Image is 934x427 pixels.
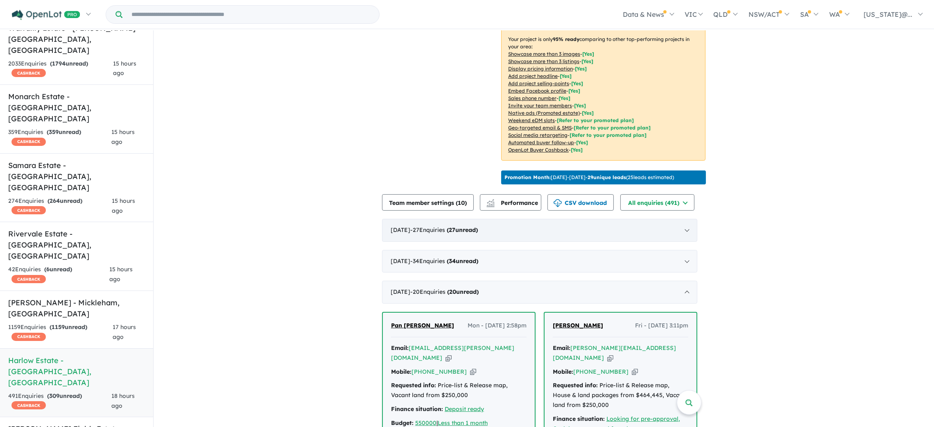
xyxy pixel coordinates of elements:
h5: Samara Estate - [GEOGRAPHIC_DATA] , [GEOGRAPHIC_DATA] [8,160,145,193]
h5: Rivervale Estate - [GEOGRAPHIC_DATA] , [GEOGRAPHIC_DATA] [8,228,145,261]
strong: ( unread) [50,60,88,67]
span: CASHBACK [11,275,46,283]
a: Pan [PERSON_NAME] [391,321,454,331]
h5: Harlow Estate - [GEOGRAPHIC_DATA] , [GEOGRAPHIC_DATA] [8,355,145,388]
u: Showcase more than 3 listings [508,58,579,64]
span: [Yes] [571,147,583,153]
u: Geo-targeted email & SMS [508,125,572,131]
span: 15 hours ago [113,60,136,77]
strong: ( unread) [447,226,478,234]
u: Display pricing information [508,66,573,72]
img: line-chart.svg [487,199,494,204]
div: 2033 Enquir ies [8,59,113,79]
strong: Email: [553,344,570,352]
a: Deposit ready [445,405,484,413]
span: 20 [449,288,456,295]
span: 17 hours ago [113,323,136,341]
u: Invite your team members [508,102,572,109]
strong: ( unread) [447,288,479,295]
span: 309 [49,392,59,400]
u: Less than 1 month [438,419,488,427]
span: 1794 [52,60,66,67]
button: All enquiries (491) [620,194,694,211]
span: 34 [449,257,456,265]
h5: Warralily Estate - [PERSON_NAME][GEOGRAPHIC_DATA] , [GEOGRAPHIC_DATA] [8,23,145,56]
a: [PERSON_NAME][EMAIL_ADDRESS][DOMAIN_NAME] [553,344,676,361]
span: CASHBACK [11,333,46,341]
span: [ Yes ] [571,80,583,86]
p: Your project is only comparing to other top-performing projects in your area: - - - - - - - - - -... [501,29,706,161]
u: Weekend eDM slots [508,117,555,123]
u: Social media retargeting [508,132,568,138]
span: 18 hours ago [111,392,135,409]
span: CASHBACK [11,69,46,77]
u: Add project headline [508,73,558,79]
u: OpenLot Buyer Cashback [508,147,569,153]
strong: ( unread) [47,128,81,136]
div: 1159 Enquir ies [8,323,113,342]
span: [ Yes ] [574,102,586,109]
div: 359 Enquir ies [8,127,111,147]
u: Showcase more than 3 images [508,51,580,57]
span: [ Yes ] [575,66,587,72]
span: CASHBACK [11,138,46,146]
button: Performance [480,194,541,211]
a: [PHONE_NUMBER] [412,368,467,375]
b: 29 unique leads [588,174,626,180]
div: 491 Enquir ies [8,391,111,411]
button: Team member settings (10) [382,194,474,211]
span: - 34 Enquir ies [410,257,478,265]
strong: Requested info: [553,382,598,389]
a: [PHONE_NUMBER] [573,368,629,375]
span: [Yes] [582,110,594,116]
span: [ Yes ] [559,95,570,101]
span: - 20 Enquir ies [410,288,479,295]
button: CSV download [547,194,614,211]
span: CASHBACK [11,401,46,409]
b: 95 % ready [553,36,579,42]
p: [DATE] - [DATE] - ( 25 leads estimated) [504,174,674,181]
span: Pan [PERSON_NAME] [391,322,454,329]
strong: ( unread) [50,323,87,331]
span: 1159 [52,323,65,331]
span: 15 hours ago [109,266,133,283]
span: [ Yes ] [568,88,580,94]
strong: Finance situation: [553,415,605,422]
div: 274 Enquir ies [8,196,112,216]
u: Sales phone number [508,95,556,101]
img: bar-chart.svg [486,202,495,207]
span: 15 hours ago [112,197,135,214]
span: [Refer to your promoted plan] [570,132,647,138]
span: 15 hours ago [111,128,135,145]
div: [DATE] [382,281,697,304]
input: Try estate name, suburb, builder or developer [124,6,378,23]
u: Add project selling-points [508,80,569,86]
strong: Mobile: [553,368,573,375]
u: Native ads (Promoted estate) [508,110,580,116]
strong: ( unread) [447,257,478,265]
h5: Monarch Estate - [GEOGRAPHIC_DATA] , [GEOGRAPHIC_DATA] [8,91,145,124]
div: Price-list & Release map, Vacant land from $250,000 [391,381,527,400]
button: Copy [470,368,476,376]
img: Openlot PRO Logo White [12,10,80,20]
strong: Budget: [391,419,414,427]
div: [DATE] [382,219,697,242]
strong: Email: [391,344,409,352]
div: Price-list & Release map, House & land packages from $464,445, Vacant land from $250,000 [553,381,688,410]
span: Performance [488,199,538,207]
strong: Requested info: [391,382,436,389]
u: Automated buyer follow-up [508,139,574,145]
strong: ( unread) [47,392,82,400]
div: 42 Enquir ies [8,265,109,284]
span: 6 [46,266,50,273]
span: 359 [49,128,59,136]
span: Fri - [DATE] 3:11pm [635,321,688,331]
button: Copy [446,354,452,362]
span: 27 [449,226,455,234]
a: 550000 [415,419,436,427]
span: - 27 Enquir ies [410,226,478,234]
a: [PERSON_NAME] [553,321,603,331]
span: [ Yes ] [582,51,594,57]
